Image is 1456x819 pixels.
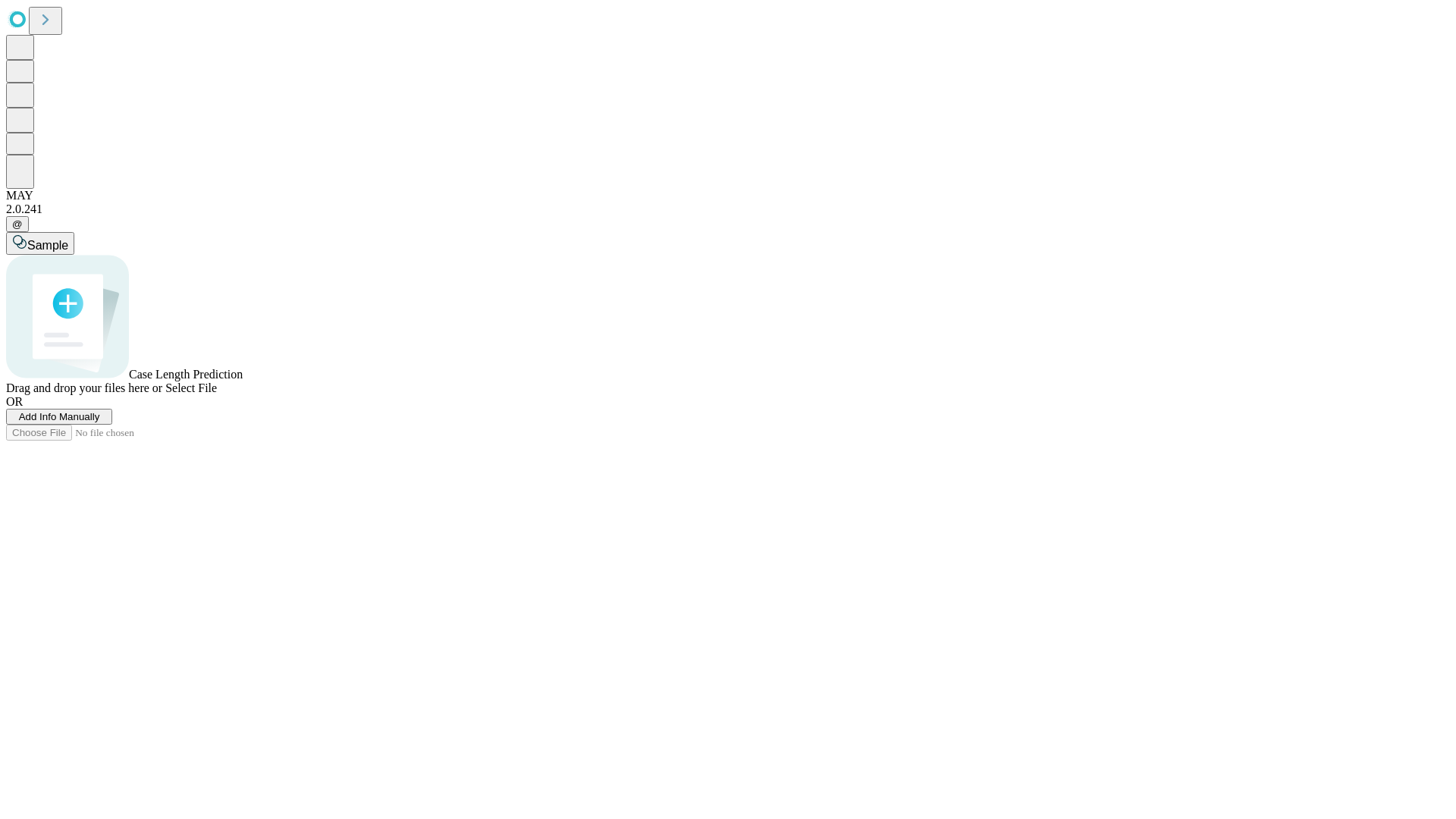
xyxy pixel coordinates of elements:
span: @ [12,218,23,230]
span: Select File [165,381,217,394]
div: 2.0.241 [6,202,1450,216]
button: Add Info Manually [6,409,112,425]
button: @ [6,216,29,232]
span: Drag and drop your files here or [6,381,162,394]
span: Add Info Manually [19,411,100,422]
span: Sample [27,239,68,252]
span: Case Length Prediction [129,368,243,381]
button: Sample [6,232,74,255]
div: MAY [6,189,1450,202]
span: OR [6,395,23,408]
